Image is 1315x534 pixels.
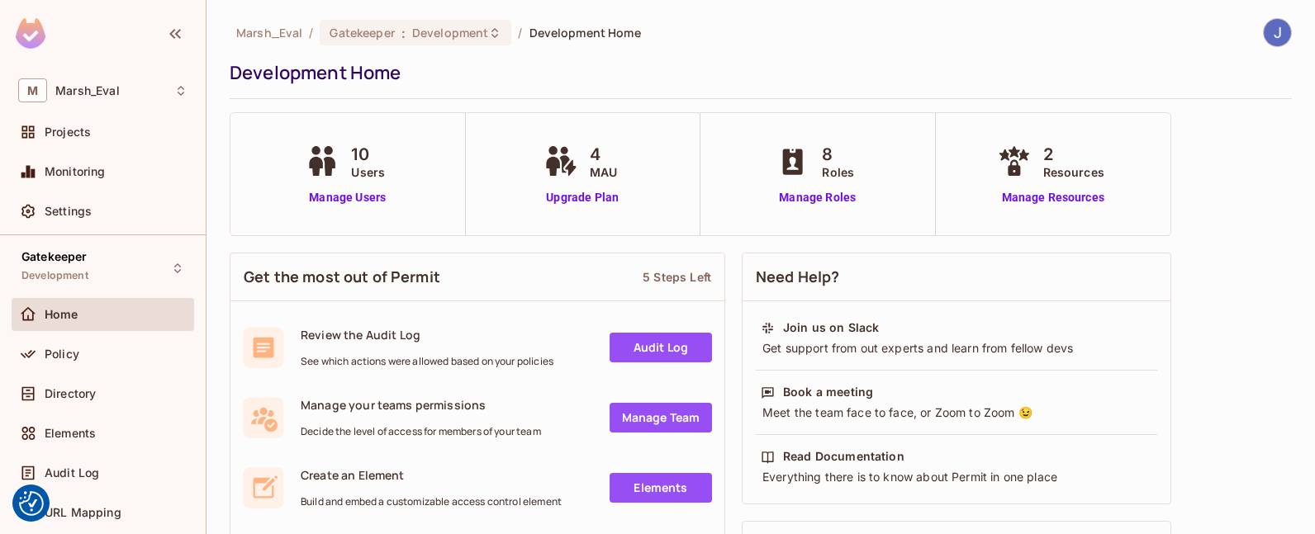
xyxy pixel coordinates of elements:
span: Get the most out of Permit [244,267,440,287]
div: 5 Steps Left [643,269,711,285]
span: 10 [351,142,385,167]
span: MAU [590,163,617,181]
span: Workspace: Marsh_Eval [55,84,120,97]
span: Build and embed a customizable access control element [301,495,562,508]
span: Gatekeeper [330,25,394,40]
span: Create an Element [301,467,562,483]
div: Meet the team face to face, or Zoom to Zoom 😉 [761,404,1152,421]
span: 2 [1043,142,1104,167]
div: Book a meeting [783,384,873,400]
span: URL Mapping [45,506,121,519]
span: Development Home [529,25,641,40]
img: SReyMgAAAABJRU5ErkJggg== [16,18,45,49]
span: Roles [822,163,854,181]
span: Resources [1043,163,1104,181]
img: Revisit consent button [19,491,44,516]
li: / [309,25,313,40]
li: / [518,25,522,40]
span: Monitoring [45,165,106,178]
span: See which actions were allowed based on your policies [301,355,553,368]
span: 8 [822,142,854,167]
a: Audit Log [610,333,712,362]
img: Jose Basanta [1264,19,1291,46]
span: Need Help? [756,267,840,287]
span: Users [351,163,385,181]
span: Manage your teams permissions [301,397,541,413]
div: Everything there is to know about Permit in one place [761,469,1152,485]
span: Gatekeeper [21,250,88,263]
a: Manage Roles [772,189,862,206]
a: Upgrade Plan [540,189,625,206]
span: : [401,26,406,40]
a: Elements [610,473,712,503]
span: Directory [45,387,96,400]
span: Review the Audit Log [301,327,553,343]
span: Development [412,25,488,40]
button: Consent Preferences [19,491,44,516]
a: Manage Users [301,189,393,206]
div: Join us on Slack [783,319,879,336]
span: Audit Log [45,466,99,480]
span: Policy [45,347,79,361]
span: Elements [45,427,96,440]
span: the active workspace [236,25,302,40]
span: Decide the level of access for members of your team [301,425,541,438]
span: Home [45,308,78,321]
div: Read Documentation [783,448,904,465]
span: 4 [590,142,617,167]
a: Manage Team [610,403,712,432]
div: Development Home [230,60,1284,85]
span: Projects [45,125,91,139]
span: M [18,78,47,102]
a: Manage Resources [994,189,1113,206]
span: Settings [45,205,92,218]
span: Development [21,269,88,282]
div: Get support from out experts and learn from fellow devs [761,340,1152,357]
